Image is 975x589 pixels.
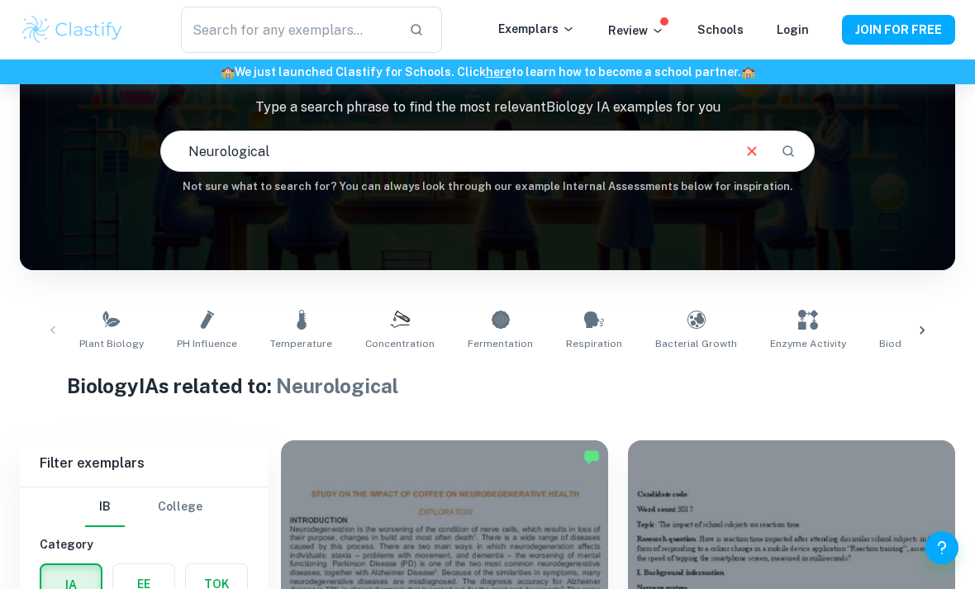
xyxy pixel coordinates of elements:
[85,487,125,527] button: IB
[181,7,396,53] input: Search for any exemplars...
[20,97,955,117] p: Type a search phrase to find the most relevant Biology IA examples for you
[158,487,202,527] button: College
[468,336,533,351] span: Fermentation
[498,20,575,38] p: Exemplars
[20,13,125,46] img: Clastify logo
[85,487,202,527] div: Filter type choice
[270,336,332,351] span: Temperature
[276,374,398,397] span: Neurological
[566,336,622,351] span: Respiration
[608,21,664,40] p: Review
[697,23,744,36] a: Schools
[770,336,846,351] span: Enzyme Activity
[774,137,802,165] button: Search
[20,178,955,195] h6: Not sure what to search for? You can always look through our example Internal Assessments below f...
[3,63,972,81] h6: We just launched Clastify for Schools. Click to learn how to become a school partner.
[925,531,958,564] button: Help and Feedback
[736,135,768,167] button: Clear
[879,336,955,351] span: Biodegradation
[583,449,600,465] img: Marked
[40,535,248,553] h6: Category
[221,65,235,78] span: 🏫
[79,336,144,351] span: Plant Biology
[67,371,909,401] h1: Biology IAs related to:
[741,65,755,78] span: 🏫
[777,23,809,36] a: Login
[486,65,511,78] a: here
[177,336,237,351] span: pH Influence
[365,336,435,351] span: Concentration
[161,128,730,174] input: E.g. photosynthesis, coffee and protein, HDI and diabetes...
[655,336,737,351] span: Bacterial Growth
[842,15,955,45] button: JOIN FOR FREE
[20,440,268,487] h6: Filter exemplars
